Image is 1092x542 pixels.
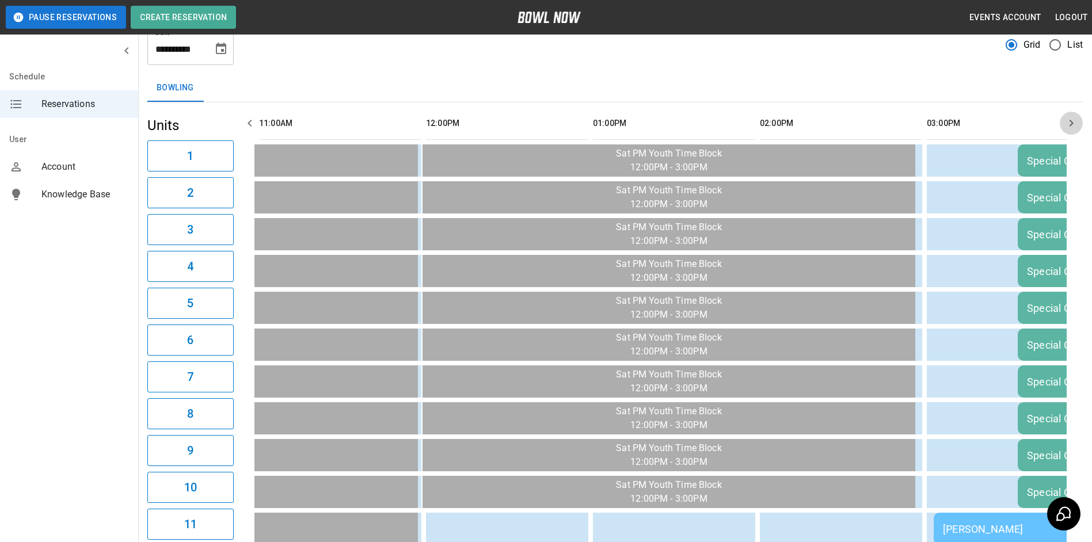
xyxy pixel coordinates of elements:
h6: 6 [187,331,193,349]
h6: 3 [187,220,193,239]
button: 6 [147,325,234,356]
span: Grid [1023,38,1041,52]
h6: 2 [187,184,193,202]
button: 5 [147,288,234,319]
h6: 11 [184,515,197,533]
span: Reservations [41,97,129,111]
span: List [1067,38,1083,52]
h6: 10 [184,478,197,497]
button: Logout [1051,7,1092,28]
h6: 9 [187,441,193,460]
span: Knowledge Base [41,188,129,201]
button: Events Account [965,7,1046,28]
button: 7 [147,361,234,392]
button: 8 [147,398,234,429]
h6: 5 [187,294,193,312]
h6: 8 [187,404,193,423]
button: 10 [147,472,234,503]
h6: 1 [187,147,193,165]
h6: 7 [187,368,193,386]
button: 3 [147,214,234,245]
button: 9 [147,435,234,466]
th: 11:00AM [259,107,421,140]
h5: Units [147,116,234,135]
span: Account [41,160,129,174]
th: 12:00PM [426,107,588,140]
button: 11 [147,509,234,540]
div: inventory tabs [147,74,1083,102]
button: 2 [147,177,234,208]
button: Pause Reservations [6,6,126,29]
button: Bowling [147,74,203,102]
button: Choose date, selected date is Sep 20, 2025 [210,37,233,60]
button: 4 [147,251,234,282]
h6: 4 [187,257,193,276]
button: 1 [147,140,234,171]
button: Create Reservation [131,6,236,29]
img: logo [518,12,581,23]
